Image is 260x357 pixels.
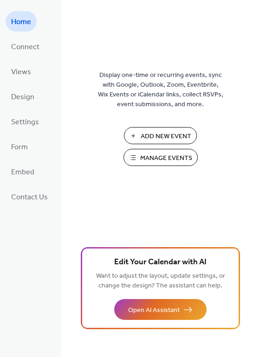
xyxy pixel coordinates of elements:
button: Open AI Assistant [114,299,207,320]
button: Add New Event [124,127,197,144]
a: Settings [6,111,45,132]
span: Settings [11,115,39,130]
a: Form [6,136,33,157]
span: Connect [11,40,39,55]
a: Home [6,11,37,32]
a: Views [6,61,37,82]
a: Design [6,86,40,107]
a: Contact Us [6,186,53,207]
span: Want to adjust the layout, update settings, or change the design? The assistant can help. [96,270,225,292]
span: Display one-time or recurring events, sync with Google, Outlook, Zoom, Eventbrite, Wix Events or ... [98,70,223,109]
span: Design [11,90,34,105]
span: Edit Your Calendar with AI [114,256,207,269]
span: Manage Events [140,153,192,163]
a: Connect [6,36,45,57]
a: Embed [6,161,40,182]
button: Manage Events [123,149,198,166]
span: Views [11,65,31,80]
span: Form [11,140,28,155]
span: Add New Event [141,132,191,141]
span: Contact Us [11,190,48,205]
span: Open AI Assistant [128,306,180,315]
span: Home [11,15,31,30]
span: Embed [11,165,34,180]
